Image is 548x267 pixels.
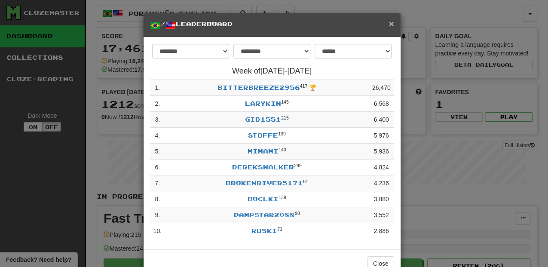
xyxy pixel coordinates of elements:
td: 3,552 [369,207,394,223]
sup: Level 73 [277,227,282,232]
td: 3,880 [369,191,394,207]
span: 🏆 [309,84,316,91]
sup: Level 299 [294,163,302,168]
td: 6,400 [369,112,394,128]
sup: Level 139 [278,131,286,136]
a: derekswalker [232,163,294,171]
a: BrokenRiver5171 [226,179,303,187]
a: Mimami [248,147,279,155]
sup: Level 215 [281,115,289,120]
td: 9 . [150,207,165,223]
sup: Level 139 [279,195,286,200]
a: gid1551 [245,116,281,123]
td: 2 . [150,96,165,112]
h4: Week of [DATE] - [DATE] [150,67,394,76]
td: 26,470 [369,80,394,96]
td: 5,976 [369,128,394,144]
td: 10 . [150,223,165,239]
sup: Level 140 [279,147,286,152]
button: Close [389,19,394,28]
td: 5,936 [369,144,394,160]
a: larykin [245,100,281,107]
a: Ruski [251,227,277,234]
td: 6,568 [369,96,394,112]
sup: Level 61 [303,179,308,184]
td: 3 . [150,112,165,128]
sup: Level 98 [295,211,300,216]
td: 2,886 [369,223,394,239]
sup: Level 145 [281,99,289,104]
a: boclki [248,195,279,203]
td: 4,824 [369,160,394,175]
td: 4,236 [369,175,394,191]
td: 8 . [150,191,165,207]
span: × [389,18,394,28]
sup: Level 417 [300,83,308,89]
td: 7 . [150,175,165,191]
h5: / Leaderboard [150,20,394,31]
a: DampStar2088 [234,211,295,218]
td: 4 . [150,128,165,144]
a: Stoffe [248,132,278,139]
td: 1 . [150,80,165,96]
td: 6 . [150,160,165,175]
a: BitterBreeze2956 [217,84,300,91]
td: 5 . [150,144,165,160]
